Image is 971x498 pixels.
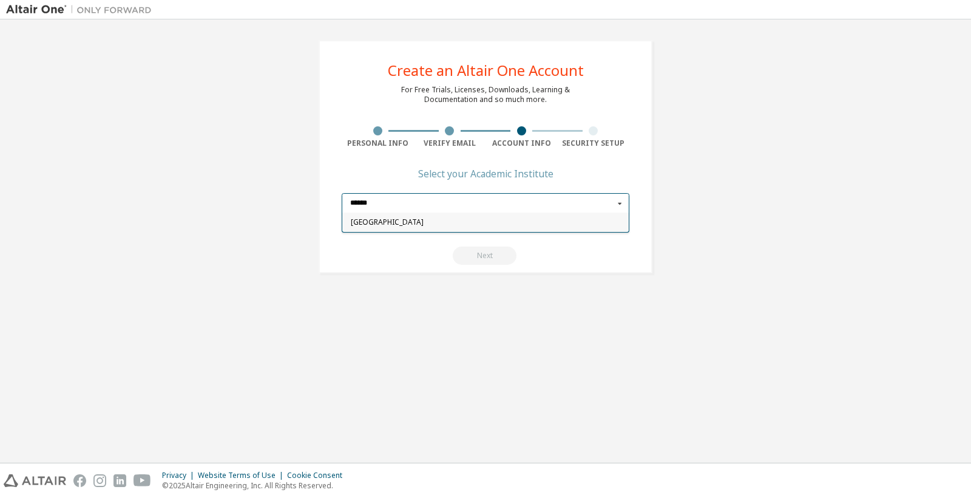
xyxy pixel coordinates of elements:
[73,474,86,487] img: facebook.svg
[4,474,66,487] img: altair_logo.svg
[113,474,126,487] img: linkedin.svg
[162,471,198,480] div: Privacy
[388,63,584,78] div: Create an Altair One Account
[287,471,350,480] div: Cookie Consent
[342,247,629,265] div: You need to select your Academic Institute to continue
[6,4,158,16] img: Altair One
[418,170,553,177] div: Select your Academic Institute
[134,474,151,487] img: youtube.svg
[401,85,570,104] div: For Free Trials, Licenses, Downloads, Learning & Documentation and so much more.
[342,138,414,148] div: Personal Info
[558,138,630,148] div: Security Setup
[414,138,486,148] div: Verify Email
[351,219,621,227] span: [GEOGRAPHIC_DATA]
[486,138,558,148] div: Account Info
[93,474,106,487] img: instagram.svg
[162,480,350,491] p: © 2025 Altair Engineering, Inc. All Rights Reserved.
[198,471,287,480] div: Website Terms of Use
